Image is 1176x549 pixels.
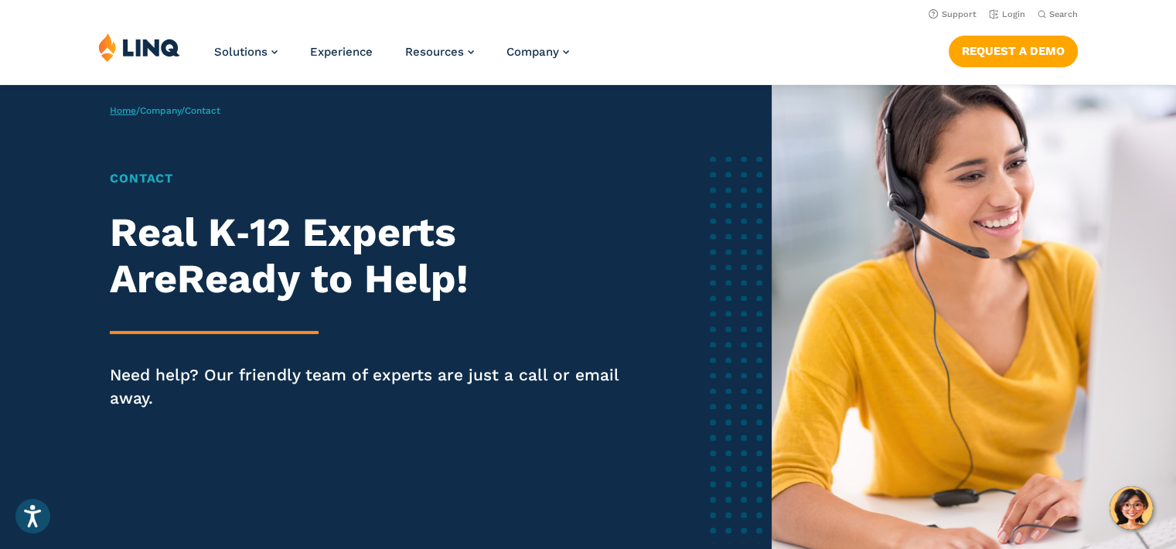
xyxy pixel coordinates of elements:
[949,32,1078,66] nav: Button Navigation
[1038,9,1078,20] button: Open Search Bar
[140,105,181,116] a: Company
[1049,9,1078,19] span: Search
[1110,486,1153,530] button: Hello, have a question? Let’s chat.
[177,255,468,302] strong: Ready to Help!
[110,210,631,302] h2: Real K‑12 Experts Are
[949,36,1078,66] a: Request a Demo
[98,32,180,62] img: LINQ | K‑12 Software
[989,9,1025,19] a: Login
[506,45,559,59] span: Company
[405,45,474,59] a: Resources
[214,45,268,59] span: Solutions
[929,9,977,19] a: Support
[110,105,220,116] span: / /
[110,105,136,116] a: Home
[110,169,631,188] h1: Contact
[506,45,569,59] a: Company
[214,45,278,59] a: Solutions
[110,363,631,410] p: Need help? Our friendly team of experts are just a call or email away.
[185,105,220,116] span: Contact
[214,32,569,84] nav: Primary Navigation
[310,45,373,59] a: Experience
[405,45,464,59] span: Resources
